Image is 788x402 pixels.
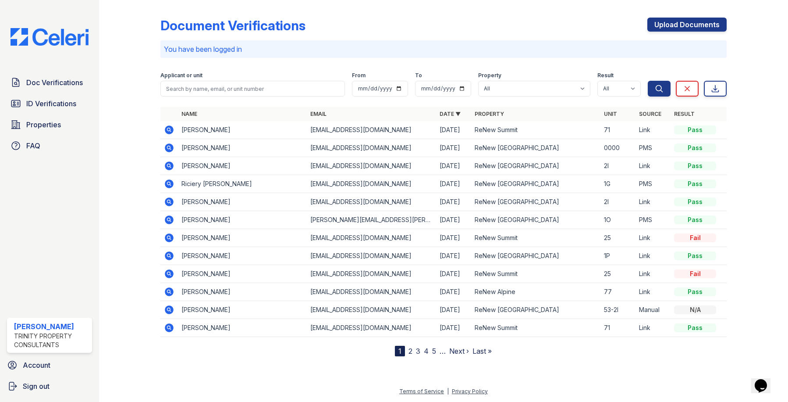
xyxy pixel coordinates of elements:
[4,377,96,395] a: Sign out
[26,77,83,88] span: Doc Verifications
[475,111,504,117] a: Property
[307,265,436,283] td: [EMAIL_ADDRESS][DOMAIN_NAME]
[471,247,600,265] td: ReNew [GEOGRAPHIC_DATA]
[635,301,671,319] td: Manual
[647,18,727,32] a: Upload Documents
[600,157,635,175] td: 2I
[436,211,471,229] td: [DATE]
[478,72,501,79] label: Property
[7,116,92,133] a: Properties
[307,121,436,139] td: [EMAIL_ADDRESS][DOMAIN_NAME]
[395,346,405,356] div: 1
[452,388,488,395] a: Privacy Policy
[307,247,436,265] td: [EMAIL_ADDRESS][DOMAIN_NAME]
[751,367,779,393] iframe: chat widget
[7,137,92,154] a: FAQ
[471,319,600,337] td: ReNew Summit
[178,229,307,247] td: [PERSON_NAME]
[635,175,671,193] td: PMS
[307,139,436,157] td: [EMAIL_ADDRESS][DOMAIN_NAME]
[674,323,716,332] div: Pass
[23,381,50,391] span: Sign out
[471,157,600,175] td: ReNew [GEOGRAPHIC_DATA]
[160,81,345,97] input: Search by name, email, or unit number
[178,175,307,193] td: Riciery [PERSON_NAME]
[447,388,449,395] div: |
[307,193,436,211] td: [EMAIL_ADDRESS][DOMAIN_NAME]
[674,111,695,117] a: Result
[635,229,671,247] td: Link
[164,44,724,54] p: You have been logged in
[352,72,366,79] label: From
[635,121,671,139] td: Link
[307,319,436,337] td: [EMAIL_ADDRESS][DOMAIN_NAME]
[7,74,92,91] a: Doc Verifications
[600,301,635,319] td: 53-2I
[674,197,716,206] div: Pass
[436,157,471,175] td: [DATE]
[449,347,469,355] a: Next ›
[600,319,635,337] td: 71
[600,175,635,193] td: 1G
[674,215,716,224] div: Pass
[432,347,436,355] a: 5
[471,121,600,139] td: ReNew Summit
[310,111,327,117] a: Email
[181,111,197,117] a: Name
[436,175,471,193] td: [DATE]
[600,211,635,229] td: 1O
[674,233,716,242] div: Fail
[674,179,716,188] div: Pass
[597,72,614,79] label: Result
[436,193,471,211] td: [DATE]
[26,140,40,151] span: FAQ
[635,139,671,157] td: PMS
[160,72,202,79] label: Applicant or unit
[7,95,92,112] a: ID Verifications
[23,360,50,370] span: Account
[178,319,307,337] td: [PERSON_NAME]
[635,283,671,301] td: Link
[440,111,461,117] a: Date ▼
[408,347,412,355] a: 2
[436,121,471,139] td: [DATE]
[399,388,444,395] a: Terms of Service
[436,319,471,337] td: [DATE]
[14,332,89,349] div: Trinity Property Consultants
[424,347,429,355] a: 4
[472,347,492,355] a: Last »
[471,229,600,247] td: ReNew Summit
[307,157,436,175] td: [EMAIL_ADDRESS][DOMAIN_NAME]
[178,211,307,229] td: [PERSON_NAME]
[436,139,471,157] td: [DATE]
[639,111,661,117] a: Source
[471,193,600,211] td: ReNew [GEOGRAPHIC_DATA]
[471,265,600,283] td: ReNew Summit
[160,18,305,33] div: Document Verifications
[604,111,617,117] a: Unit
[600,121,635,139] td: 71
[178,301,307,319] td: [PERSON_NAME]
[436,283,471,301] td: [DATE]
[178,193,307,211] td: [PERSON_NAME]
[600,229,635,247] td: 25
[635,319,671,337] td: Link
[178,283,307,301] td: [PERSON_NAME]
[674,287,716,296] div: Pass
[635,265,671,283] td: Link
[178,247,307,265] td: [PERSON_NAME]
[436,265,471,283] td: [DATE]
[674,162,716,170] div: Pass
[440,346,446,356] span: …
[471,301,600,319] td: ReNew [GEOGRAPHIC_DATA]
[436,247,471,265] td: [DATE]
[471,175,600,193] td: ReNew [GEOGRAPHIC_DATA]
[436,301,471,319] td: [DATE]
[307,211,436,229] td: [PERSON_NAME][EMAIL_ADDRESS][PERSON_NAME][DOMAIN_NAME]
[178,265,307,283] td: [PERSON_NAME]
[674,305,716,314] div: N/A
[600,247,635,265] td: 1P
[471,211,600,229] td: ReNew [GEOGRAPHIC_DATA]
[178,121,307,139] td: [PERSON_NAME]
